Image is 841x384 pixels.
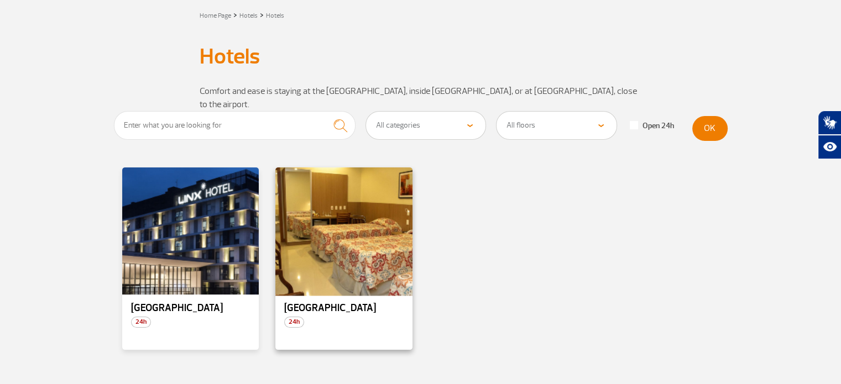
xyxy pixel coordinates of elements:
[284,317,304,328] span: 24h
[200,47,642,66] h1: Hotels
[239,12,258,20] a: Hotels
[200,12,231,20] a: Home Page
[818,111,841,159] div: Plugin de acessibilidade da Hand Talk.
[630,121,674,131] label: Open 24h
[818,135,841,159] button: Abrir recursos assistivos.
[266,12,284,20] a: Hotels
[131,317,151,328] span: 24h
[233,8,237,21] a: >
[692,116,728,141] button: OK
[818,111,841,135] button: Abrir tradutor de língua de sinais.
[260,8,264,21] a: >
[200,85,642,111] p: Comfort and ease is staying at the [GEOGRAPHIC_DATA], inside [GEOGRAPHIC_DATA], or at [GEOGRAPHIC...
[131,303,250,314] p: [GEOGRAPHIC_DATA]
[284,303,404,314] p: [GEOGRAPHIC_DATA]
[114,111,356,140] input: Enter what you are looking for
